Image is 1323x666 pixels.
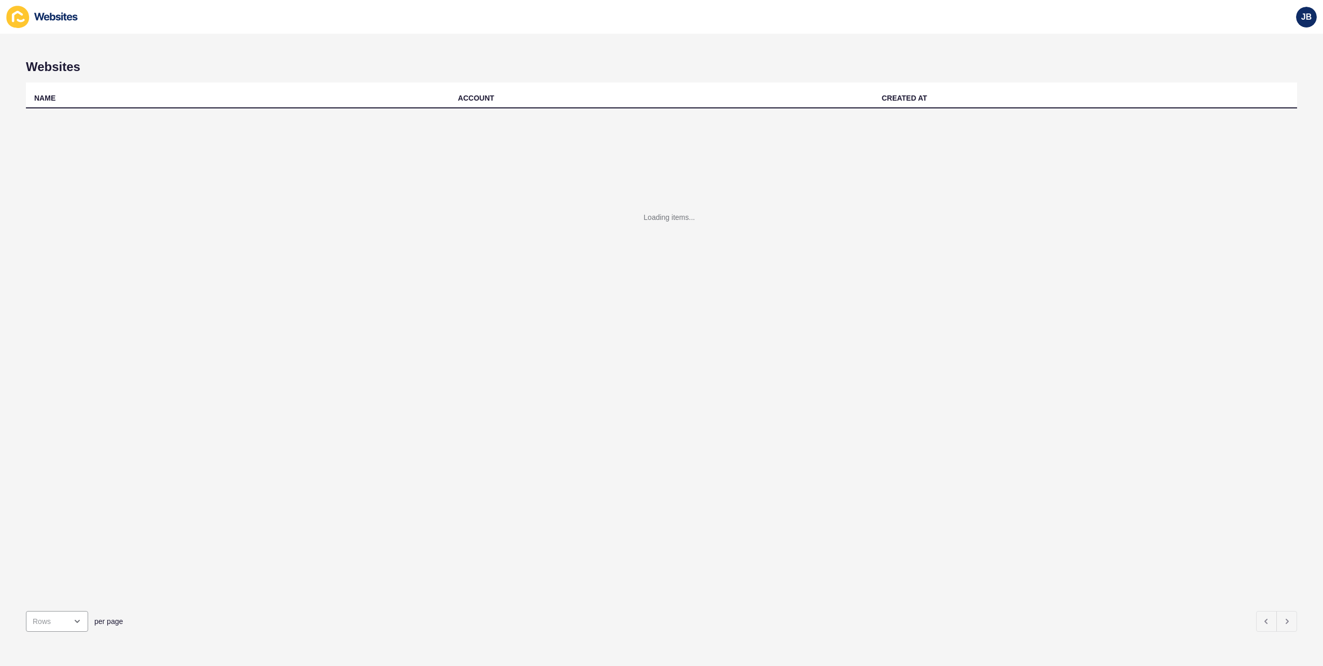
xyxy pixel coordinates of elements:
[882,93,927,103] div: CREATED AT
[94,616,123,627] span: per page
[1301,12,1312,22] span: JB
[26,60,1297,74] h1: Websites
[458,93,494,103] div: ACCOUNT
[26,611,88,632] div: open menu
[34,93,55,103] div: NAME
[644,212,695,223] div: Loading items...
